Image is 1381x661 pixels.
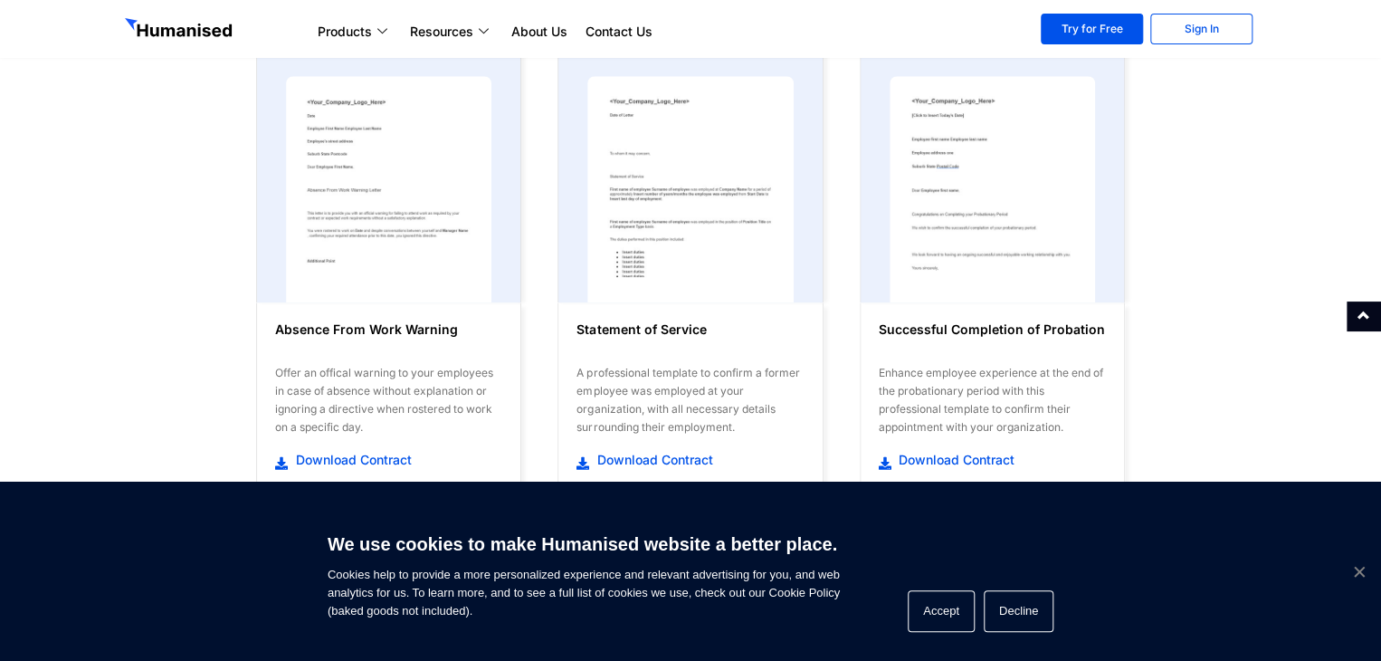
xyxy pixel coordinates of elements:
[879,450,1106,470] a: Download Contract
[576,364,804,436] div: A professional template to confirm a former employee was employed at your organization, with all ...
[1041,14,1143,44] a: Try for Free
[328,522,840,620] span: Cookies help to provide a more personalized experience and relevant advertising for you, and web ...
[1349,562,1367,580] span: Decline
[291,451,412,469] span: Download Contract
[576,450,804,470] a: Download Contract
[576,21,662,43] a: Contact Us
[328,532,840,557] h6: We use cookies to make Humanised website a better place.
[894,451,1014,469] span: Download Contract
[401,21,502,43] a: Resources
[275,321,502,357] h6: Absence From Work Warning
[502,21,576,43] a: About Us
[309,21,401,43] a: Products
[984,590,1053,632] button: Decline
[879,364,1106,436] div: Enhance employee experience at the end of the probationary period with this professional template...
[275,450,502,470] a: Download Contract
[576,321,804,357] h6: Statement of Service
[593,451,713,469] span: Download Contract
[275,364,502,436] div: Offer an offical warning to your employees in case of absence without explanation or ignoring a d...
[908,590,975,632] button: Accept
[125,18,235,42] img: GetHumanised Logo
[879,321,1106,357] h6: Successful Completion of Probation
[1150,14,1252,44] a: Sign In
